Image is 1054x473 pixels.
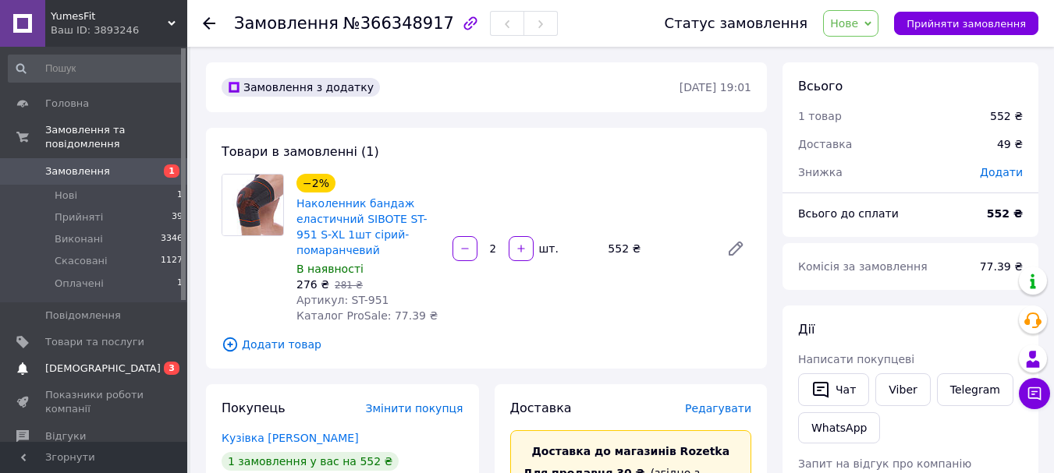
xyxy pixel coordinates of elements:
[665,16,808,31] div: Статус замовлення
[335,280,363,291] span: 281 ₴
[55,232,103,246] span: Виконані
[8,55,184,83] input: Пошук
[161,254,183,268] span: 1127
[720,233,751,264] a: Редагувати
[45,388,144,416] span: Показники роботи компанії
[510,401,572,415] span: Доставка
[296,263,364,275] span: В наявності
[45,123,187,151] span: Замовлення та повідомлення
[234,14,339,33] span: Замовлення
[172,210,183,224] span: 39
[296,174,335,192] div: −2%
[798,457,971,470] span: Запит на відгук про компанію
[980,260,1023,273] span: 77.39 ₴
[51,9,168,23] span: YumesFit
[296,197,428,256] a: Наколенник бандаж еластичний SIBOTE ST-951 S-XL 1шт сірий-помаранчевий
[45,335,144,349] span: Товари та послуги
[45,429,86,443] span: Відгуки
[980,166,1023,178] span: Додати
[937,373,1013,406] a: Telegram
[203,16,215,31] div: Повернутися назад
[685,402,751,415] span: Редагувати
[55,254,108,268] span: Скасовані
[55,277,104,291] span: Оплачені
[222,336,751,353] span: Додати товар
[222,452,399,471] div: 1 замовлення у вас на 552 ₴
[798,353,914,365] span: Написати покупцеві
[894,12,1038,35] button: Прийняти замовлення
[296,294,389,306] span: Артикул: ST-951
[988,127,1032,161] div: 49 ₴
[366,402,463,415] span: Змінити покупця
[177,189,183,203] span: 1
[222,401,286,415] span: Покупець
[987,207,1023,220] b: 552 ₴
[990,108,1023,124] div: 552 ₴
[45,309,121,323] span: Повідомлення
[45,362,161,376] span: [DEMOGRAPHIC_DATA]
[531,445,729,457] span: Доставка до магазинів Rozetka
[343,14,454,33] span: №366348917
[830,17,858,30] span: Нове
[222,78,380,97] div: Замовлення з додатку
[222,175,283,235] img: Наколенник бандаж еластичний SIBOTE ST-951 S-XL 1шт сірий-помаранчевий
[55,189,77,203] span: Нові
[1019,378,1050,409] button: Чат з покупцем
[798,79,843,94] span: Всього
[222,144,379,159] span: Товари в замовленні (1)
[45,97,89,111] span: Головна
[680,81,751,94] time: [DATE] 19:01
[602,238,714,259] div: 552 ₴
[222,432,359,444] a: Кузівка [PERSON_NAME]
[296,278,329,291] span: 276 ₴
[798,322,814,337] span: Дії
[798,110,842,122] span: 1 товар
[45,164,110,178] span: Замовлення
[164,362,179,375] span: 3
[55,210,103,224] span: Прийняті
[161,232,183,246] span: 3346
[535,241,560,256] div: шт.
[798,207,899,220] span: Всього до сплати
[177,277,183,291] span: 1
[798,412,880,443] a: WhatsApp
[51,23,187,37] div: Ваш ID: 3893246
[798,260,928,273] span: Комісія за замовлення
[798,138,852,150] span: Доставка
[798,166,843,178] span: Знижка
[164,164,179,178] span: 1
[907,18,1026,30] span: Прийняти замовлення
[875,373,930,406] a: Viber
[798,373,869,406] button: Чат
[296,309,438,322] span: Каталог ProSale: 77.39 ₴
